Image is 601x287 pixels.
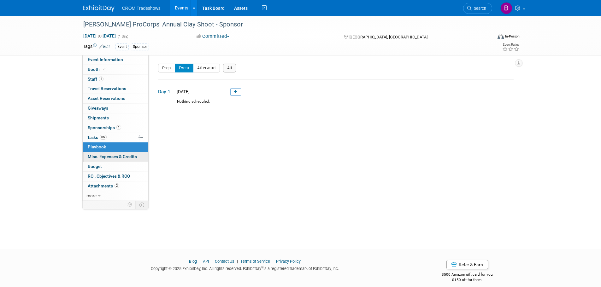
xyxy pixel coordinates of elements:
span: 0% [100,135,107,140]
span: 1 [99,77,103,81]
div: Event Format [455,33,520,42]
a: Contact Us [215,259,234,264]
span: (1 day) [117,34,128,38]
div: [PERSON_NAME] ProCorps' Annual Clay Shoot - Sponsor [81,19,483,30]
a: Budget [83,162,148,171]
span: Asset Reservations [88,96,125,101]
span: Search [472,6,486,11]
a: Search [463,3,492,14]
a: Tasks0% [83,133,148,142]
button: Committed [194,33,232,40]
span: Booth [88,67,107,72]
a: Blog [189,259,197,264]
div: Nothing scheduled. [158,99,514,110]
a: ROI, Objectives & ROO [83,172,148,181]
div: Sponsor [131,43,149,50]
a: API [203,259,209,264]
i: Booth reservation complete [103,67,106,71]
div: In-Person [505,34,520,39]
a: Booth [83,65,148,74]
span: Giveaways [88,106,108,111]
button: Afterward [193,64,220,72]
span: 1 [116,125,121,130]
span: [DATE] [DATE] [83,33,116,39]
a: Terms of Service [240,259,270,264]
a: Attachments2 [83,181,148,191]
span: Misc. Expenses & Credits [88,154,137,159]
span: Event Information [88,57,123,62]
a: Shipments [83,113,148,123]
span: [GEOGRAPHIC_DATA], [GEOGRAPHIC_DATA] [349,35,427,39]
span: [DATE] [175,89,190,94]
span: to [97,33,103,38]
a: more [83,191,148,201]
span: Playbook [88,144,106,149]
img: Format-Inperson.png [498,34,504,39]
sup: ® [261,266,263,269]
a: Privacy Policy [276,259,301,264]
span: | [198,259,202,264]
a: Asset Reservations [83,94,148,103]
div: Copyright © 2025 ExhibitDay, Inc. All rights reserved. ExhibitDay is a registered trademark of Ex... [83,264,407,272]
span: | [271,259,275,264]
span: | [235,259,239,264]
span: Budget [88,164,102,169]
img: ExhibitDay [83,5,115,12]
a: Refer & Earn [446,260,488,269]
td: Tags [83,43,110,50]
div: Event Rating [502,43,519,46]
a: Misc. Expenses & Credits [83,152,148,162]
div: Event [115,43,129,50]
span: ROI, Objectives & ROO [88,174,130,179]
a: Playbook [83,142,148,152]
td: Personalize Event Tab Strip [125,201,136,209]
img: Branden Peterson [500,2,512,14]
a: Travel Reservations [83,84,148,94]
button: All [223,64,236,72]
a: Edit [99,44,110,49]
td: Toggle Event Tabs [135,201,148,209]
span: | [210,259,214,264]
span: Tasks [87,135,107,140]
span: Staff [88,77,103,82]
button: Prep [158,64,175,72]
span: 2 [115,183,119,188]
a: Staff1 [83,75,148,84]
span: Attachments [88,183,119,188]
a: Giveaways [83,104,148,113]
span: Sponsorships [88,125,121,130]
a: Event Information [83,55,148,65]
div: $500 Amazon gift card for you, [416,268,518,282]
button: Event [175,64,194,72]
span: Day 1 [158,88,174,95]
span: Travel Reservations [88,86,126,91]
div: $150 off for them. [416,277,518,283]
a: Sponsorships1 [83,123,148,133]
span: Shipments [88,115,109,120]
span: CROM Tradeshows [122,6,161,11]
span: more [86,193,97,198]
